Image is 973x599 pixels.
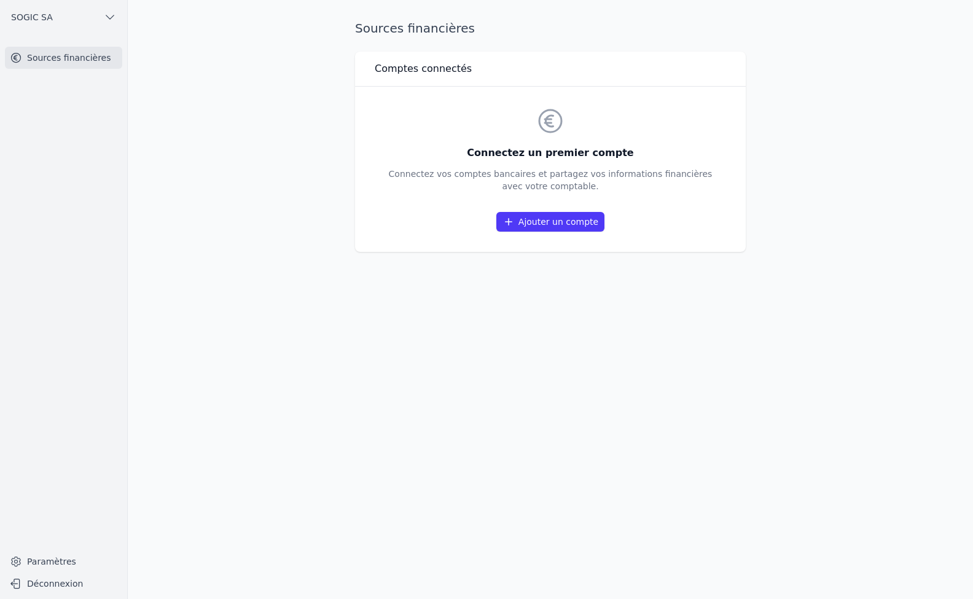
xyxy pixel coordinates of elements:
[389,168,713,192] p: Connectez vos comptes bancaires et partagez vos informations financières avec votre comptable.
[389,146,713,160] h3: Connectez un premier compte
[5,552,122,571] a: Paramètres
[11,11,53,23] span: SOGIC SA
[5,47,122,69] a: Sources financières
[355,20,475,37] h1: Sources financières
[5,7,122,27] button: SOGIC SA
[375,61,472,76] h3: Comptes connectés
[496,212,604,232] a: Ajouter un compte
[5,574,122,593] button: Déconnexion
